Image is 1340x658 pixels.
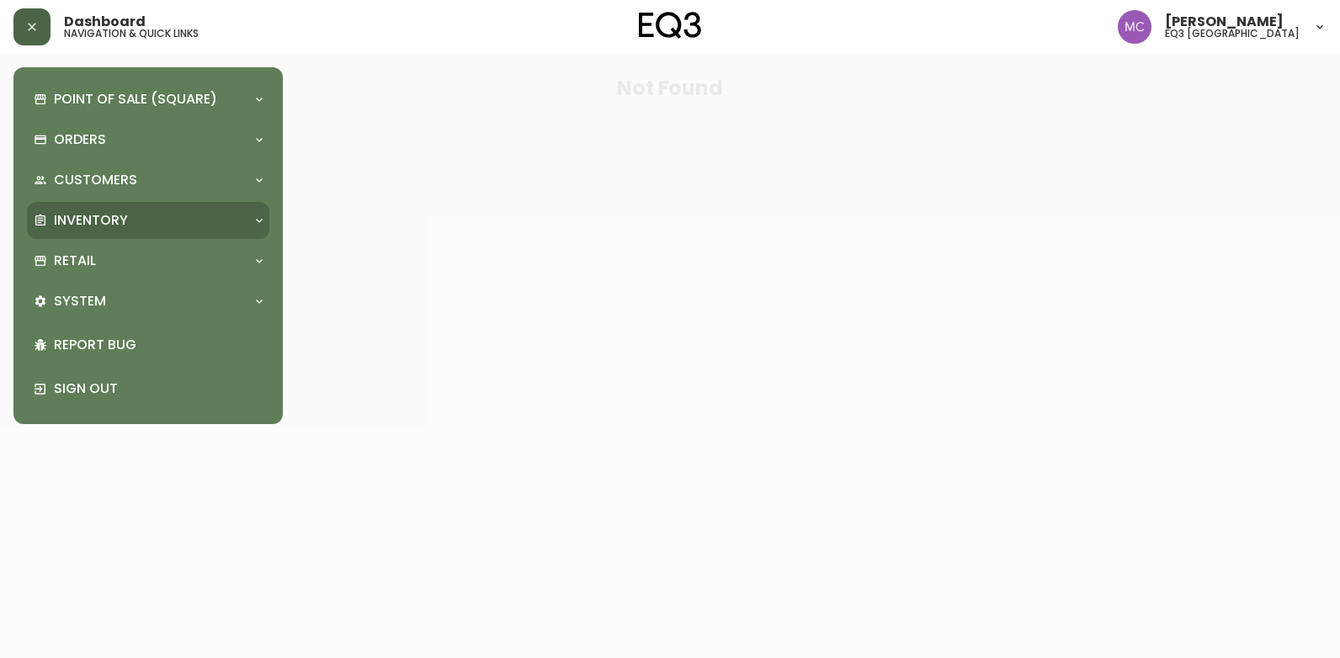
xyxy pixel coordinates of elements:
p: System [54,292,106,310]
div: Sign Out [27,367,269,411]
span: [PERSON_NAME] [1165,15,1284,29]
div: Retail [27,242,269,279]
p: Report Bug [54,336,263,354]
p: Customers [54,171,137,189]
h5: navigation & quick links [64,29,199,39]
p: Sign Out [54,379,263,398]
p: Retail [54,252,96,270]
div: Report Bug [27,323,269,367]
img: logo [639,12,701,39]
div: Orders [27,121,269,158]
div: Point of Sale (Square) [27,81,269,118]
p: Orders [54,130,106,149]
h5: eq3 [GEOGRAPHIC_DATA] [1165,29,1300,39]
div: System [27,283,269,320]
p: Inventory [54,211,128,230]
img: 6dbdb61c5655a9a555815750a11666cc [1118,10,1151,44]
span: Dashboard [64,15,146,29]
div: Customers [27,162,269,199]
p: Point of Sale (Square) [54,90,217,109]
div: Inventory [27,202,269,239]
